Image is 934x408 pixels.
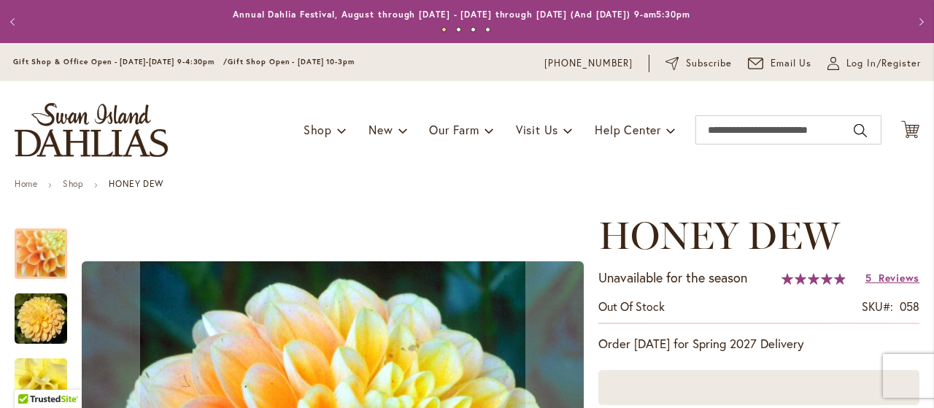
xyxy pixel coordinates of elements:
[485,27,490,32] button: 4 of 4
[544,56,633,71] a: [PHONE_NUMBER]
[15,293,67,345] img: Honey Dew
[441,27,447,32] button: 1 of 4
[862,299,893,314] strong: SKU
[686,56,732,71] span: Subscribe
[865,271,872,285] span: 5
[109,178,163,189] strong: HONEY DEW
[900,299,919,315] div: 058
[15,279,82,344] div: Honey Dew
[771,56,812,71] span: Email Us
[13,57,228,66] span: Gift Shop & Office Open - [DATE]-[DATE] 9-4:30pm /
[595,122,661,137] span: Help Center
[304,122,332,137] span: Shop
[879,271,919,285] span: Reviews
[228,57,355,66] span: Gift Shop Open - [DATE] 10-3pm
[456,27,461,32] button: 2 of 4
[15,214,82,279] div: Honey Dew
[598,335,919,353] p: Order [DATE] for Spring 2027 Delivery
[516,122,558,137] span: Visit Us
[11,356,52,397] iframe: Launch Accessibility Center
[233,9,690,20] a: Annual Dahlia Festival, August through [DATE] - [DATE] through [DATE] (And [DATE]) 9-am5:30pm
[827,56,921,71] a: Log In/Register
[781,273,846,285] div: 99%
[846,56,921,71] span: Log In/Register
[748,56,812,71] a: Email Us
[598,269,747,288] p: Unavailable for the season
[429,122,479,137] span: Our Farm
[471,27,476,32] button: 3 of 4
[905,7,934,36] button: Next
[15,178,37,189] a: Home
[598,299,665,314] span: Out of stock
[865,271,919,285] a: 5 Reviews
[598,212,840,258] span: HONEY DEW
[15,103,168,157] a: store logo
[598,299,665,315] div: Availability
[368,122,393,137] span: New
[665,56,732,71] a: Subscribe
[63,178,83,189] a: Shop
